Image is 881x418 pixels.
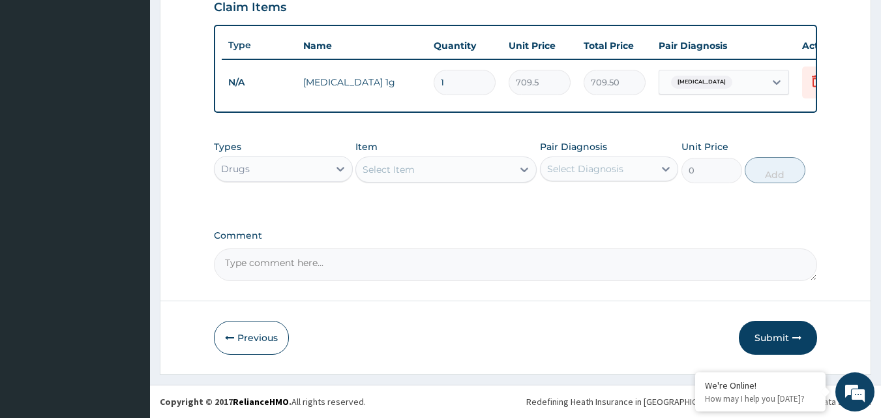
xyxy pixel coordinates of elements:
td: [MEDICAL_DATA] 1g [297,69,427,95]
td: N/A [222,70,297,95]
th: Quantity [427,33,502,59]
footer: All rights reserved. [150,385,881,418]
th: Total Price [577,33,652,59]
th: Unit Price [502,33,577,59]
div: Select Diagnosis [547,162,623,175]
button: Previous [214,321,289,355]
span: [MEDICAL_DATA] [671,76,732,89]
div: Redefining Heath Insurance in [GEOGRAPHIC_DATA] using Telemedicine and Data Science! [526,395,871,408]
img: d_794563401_company_1708531726252_794563401 [24,65,53,98]
div: Drugs [221,162,250,175]
div: We're Online! [705,380,816,391]
p: How may I help you today? [705,393,816,404]
button: Submit [739,321,817,355]
label: Pair Diagnosis [540,140,607,153]
h3: Claim Items [214,1,286,15]
a: RelianceHMO [233,396,289,408]
label: Comment [214,230,818,241]
div: Select Item [363,163,415,176]
strong: Copyright © 2017 . [160,396,291,408]
th: Type [222,33,297,57]
th: Name [297,33,427,59]
div: Minimize live chat window [214,7,245,38]
label: Types [214,142,241,153]
label: Unit Price [681,140,728,153]
span: We're online! [76,126,180,258]
div: Chat with us now [68,73,219,90]
th: Actions [796,33,861,59]
th: Pair Diagnosis [652,33,796,59]
button: Add [745,157,805,183]
textarea: Type your message and hit 'Enter' [7,279,248,325]
label: Item [355,140,378,153]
